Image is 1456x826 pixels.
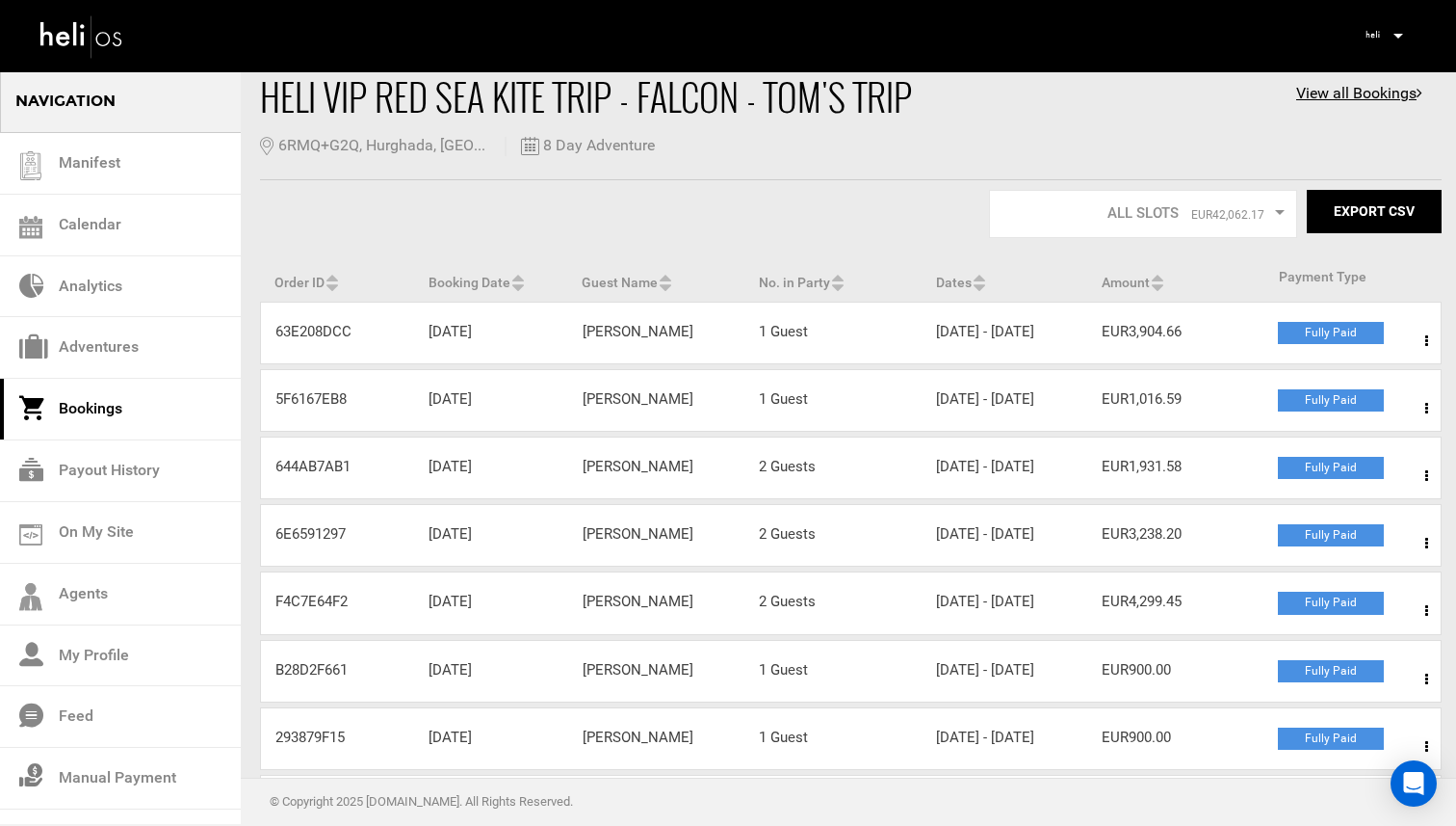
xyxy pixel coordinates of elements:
div: [DATE] [414,457,567,477]
div: EUR4,299.45 [1087,592,1264,612]
div: 8 Day Adventure [510,132,655,160]
div: EUR900.00 [1087,660,1264,680]
img: 7b8205e9328a03c7eaaacec4a25d2b25.jpeg [1358,20,1387,49]
div: [DATE] - [DATE] [922,524,1087,545]
div: [DATE] - [DATE] [922,660,1087,680]
div: Heli VIP Red Sea Kite Trip - Falcon - TOM'S TRIP [260,70,1087,122]
div: Amount [1087,267,1264,292]
div: Open Intercom Messenger [1391,760,1437,807]
div: Fully Paid [1278,660,1384,682]
div: F4C7E64F2 [261,592,414,612]
img: agents-icon.svg [19,583,42,611]
div: 293879F15 [261,728,414,748]
div: 2 Guests [744,592,922,612]
div: 1 Guest [744,660,922,680]
div: 6RMQ+G2Q, Hurghada, Red Sea Governorate, Egypt [260,132,501,160]
div: EUR900.00 [1087,728,1264,748]
div: [DATE] [414,728,567,748]
div: 2 Guests [744,524,922,545]
div: 5F6167EB8 [261,389,414,410]
div: 644AB7AB1 [261,457,414,477]
div: 2 Guests [744,457,922,477]
div: 6E6591297 [261,524,414,545]
div: [PERSON_NAME] [568,524,745,545]
div: [PERSON_NAME] [568,322,745,342]
span: EUR42,062.17 [1191,207,1264,224]
div: Dates [922,267,1087,292]
button: Export CSV [1307,190,1442,233]
div: Fully Paid [1278,728,1384,750]
div: 1 Guest [744,322,922,342]
img: guest-list.svg [16,151,45,180]
div: Fully Paid [1278,322,1384,344]
div: No. in Party [744,267,922,292]
div: EUR3,238.20 [1087,524,1264,545]
a: View all Bookings [1296,83,1422,105]
div: Payment Type [1264,267,1442,286]
div: Guest Name [567,267,744,292]
div: 63E208DCC [261,322,414,342]
button: All SlotsEUR42,062.17 [989,190,1297,238]
img: heli-logo [39,11,125,62]
div: 1 Guest [744,389,922,410]
div: Fully Paid [1278,389,1384,412]
div: Fully Paid [1278,592,1384,614]
div: [DATE] - [DATE] [922,322,1087,342]
div: [PERSON_NAME] [568,728,745,748]
div: [PERSON_NAME] [568,592,745,612]
div: Order ID [260,267,414,292]
div: [DATE] [414,660,567,680]
div: 1 Guest [744,728,922,748]
div: [PERSON_NAME] [568,457,745,477]
div: [DATE] - [DATE] [922,457,1087,477]
div: [PERSON_NAME] [568,389,745,410]
div: [DATE] [414,524,567,545]
img: calendar.svg [19,216,42,239]
div: [DATE] [414,322,567,342]
div: [DATE] - [DATE] [922,592,1087,612]
div: Fully Paid [1278,524,1384,546]
div: B28D2F661 [261,660,414,680]
div: EUR1,931.58 [1087,457,1264,477]
div: Fully Paid [1278,457,1384,479]
div: EUR1,016.59 [1087,389,1264,410]
div: [DATE] [414,389,567,410]
img: on_my_site.svg [19,524,42,546]
div: [DATE] - [DATE] [922,728,1087,748]
div: [DATE] [414,592,567,612]
div: [DATE] - [DATE] [922,389,1087,410]
div: EUR3,904.66 [1087,322,1264,342]
div: [PERSON_NAME] [568,660,745,680]
div: Booking Date [414,267,568,292]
